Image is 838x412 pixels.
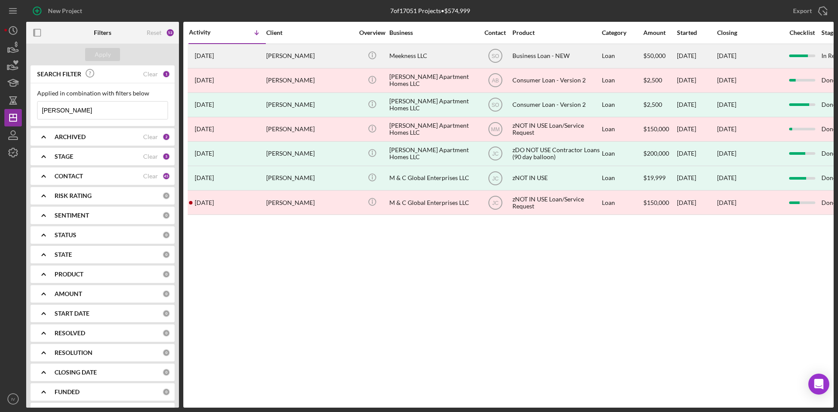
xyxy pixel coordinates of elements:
[162,192,170,200] div: 0
[266,167,354,190] div: [PERSON_NAME]
[677,44,716,68] div: [DATE]
[717,150,736,157] div: [DATE]
[512,44,600,68] div: Business Loan - NEW
[677,191,716,214] div: [DATE]
[55,251,72,258] b: STATE
[677,142,716,165] div: [DATE]
[512,69,600,92] div: Consumer Loan - Version 2
[11,397,15,402] text: IV
[55,212,89,219] b: SENTIMENT
[162,153,170,160] div: 5
[389,118,477,141] div: [PERSON_NAME] Apartment Homes LLC
[389,93,477,116] div: [PERSON_NAME] Apartment Homes LLC
[55,153,73,160] b: STAGE
[602,44,642,68] div: Loan
[147,29,161,36] div: Reset
[162,70,170,78] div: 1
[266,191,354,214] div: [PERSON_NAME]
[677,69,716,92] div: [DATE]
[643,44,676,68] div: $50,000
[602,118,642,141] div: Loan
[95,48,111,61] div: Apply
[195,52,214,59] time: 2025-08-10 17:46
[389,142,477,165] div: [PERSON_NAME] Apartment Homes LLC
[55,232,76,238] b: STATUS
[389,69,477,92] div: [PERSON_NAME] Apartment Homes LLC
[55,133,86,140] b: ARCHIVED
[512,118,600,141] div: zNOT IN USE Loan/Service Request
[143,153,158,160] div: Clear
[55,369,97,376] b: CLOSING DATE
[162,290,170,298] div: 0
[793,2,812,20] div: Export
[189,29,227,36] div: Activity
[162,368,170,376] div: 0
[26,2,91,20] button: New Project
[4,390,22,408] button: IV
[643,69,676,92] div: $2,500
[266,29,354,36] div: Client
[389,167,477,190] div: M & C Global Enterprises LLC
[266,69,354,92] div: [PERSON_NAME]
[162,349,170,357] div: 0
[512,93,600,116] div: Consumer Loan - Version 2
[55,330,85,337] b: RESOLVED
[162,172,170,180] div: 45
[389,44,477,68] div: Meekness LLC
[479,29,512,36] div: Contact
[55,271,83,278] b: PRODUCT
[783,29,821,36] div: Checklist
[195,77,214,84] time: 2024-12-30 20:05
[808,374,829,395] div: Open Intercom Messenger
[492,151,498,157] text: JC
[55,173,83,180] b: CONTACT
[195,150,214,157] time: 2024-01-16 21:53
[266,118,354,141] div: [PERSON_NAME]
[784,2,834,20] button: Export
[491,102,499,108] text: SO
[55,349,93,356] b: RESOLUTION
[162,388,170,396] div: 0
[390,7,470,14] div: 7 of 17051 Projects • $574,999
[94,29,111,36] b: Filters
[512,191,600,214] div: zNOT IN USE Loan/Service Request
[195,199,214,206] time: 2023-07-12 01:46
[491,53,499,59] text: SO
[162,270,170,278] div: 0
[266,93,354,116] div: [PERSON_NAME]
[677,118,716,141] div: [DATE]
[491,78,498,84] text: AB
[717,29,783,36] div: Closing
[55,192,92,199] b: RISK RATING
[643,142,676,165] div: $200,000
[512,29,600,36] div: Product
[643,118,676,141] div: $150,000
[389,191,477,214] div: M & C Global Enterprises LLC
[643,29,676,36] div: Amount
[717,125,736,133] time: [DATE]
[356,29,388,36] div: Overview
[37,90,168,97] div: Applied in combination with filters below
[512,167,600,190] div: zNOT IN USE
[717,199,736,206] time: [DATE]
[717,76,736,84] time: [DATE]
[677,29,716,36] div: Started
[55,388,79,395] b: FUNDED
[717,101,736,108] div: [DATE]
[602,93,642,116] div: Loan
[492,175,498,181] text: JC
[677,167,716,190] div: [DATE]
[37,71,81,78] b: SEARCH FILTER
[643,93,676,116] div: $2,500
[512,142,600,165] div: zDO NOT USE Contractor Loans (90 day balloon)
[143,133,158,140] div: Clear
[195,174,214,181] time: 2023-09-08 18:05
[602,167,642,190] div: Loan
[677,93,716,116] div: [DATE]
[266,44,354,68] div: [PERSON_NAME]
[162,133,170,141] div: 2
[643,191,676,214] div: $150,000
[492,200,498,206] text: JC
[143,71,158,78] div: Clear
[162,231,170,239] div: 0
